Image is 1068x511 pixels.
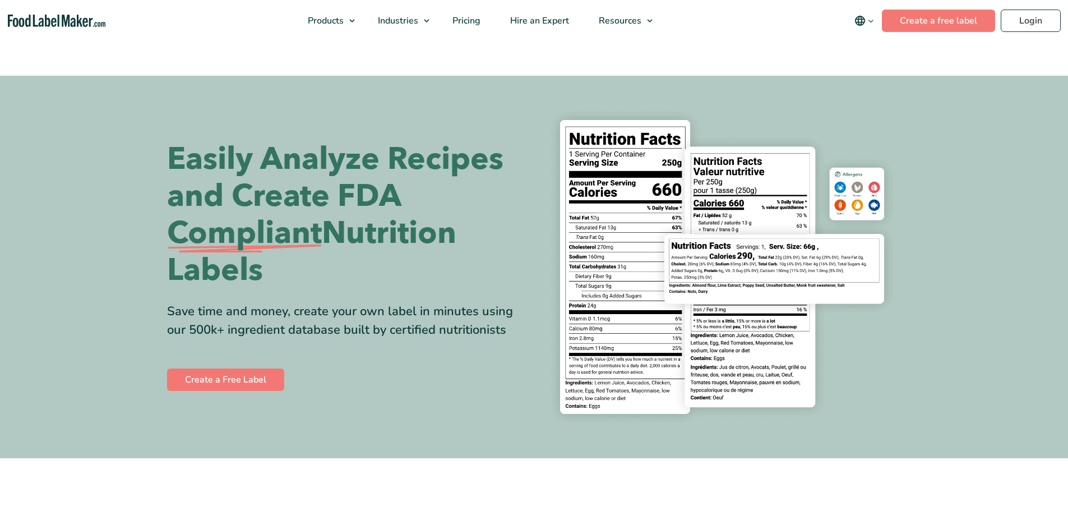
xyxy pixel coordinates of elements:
[304,15,345,27] span: Products
[167,215,322,252] span: Compliant
[375,15,419,27] span: Industries
[167,302,526,339] div: Save time and money, create your own label in minutes using our 500k+ ingredient database built b...
[507,15,570,27] span: Hire an Expert
[167,141,526,289] h1: Easily Analyze Recipes and Create FDA Nutrition Labels
[449,15,482,27] span: Pricing
[882,10,995,32] a: Create a free label
[167,369,284,391] a: Create a Free Label
[595,15,642,27] span: Resources
[1001,10,1061,32] a: Login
